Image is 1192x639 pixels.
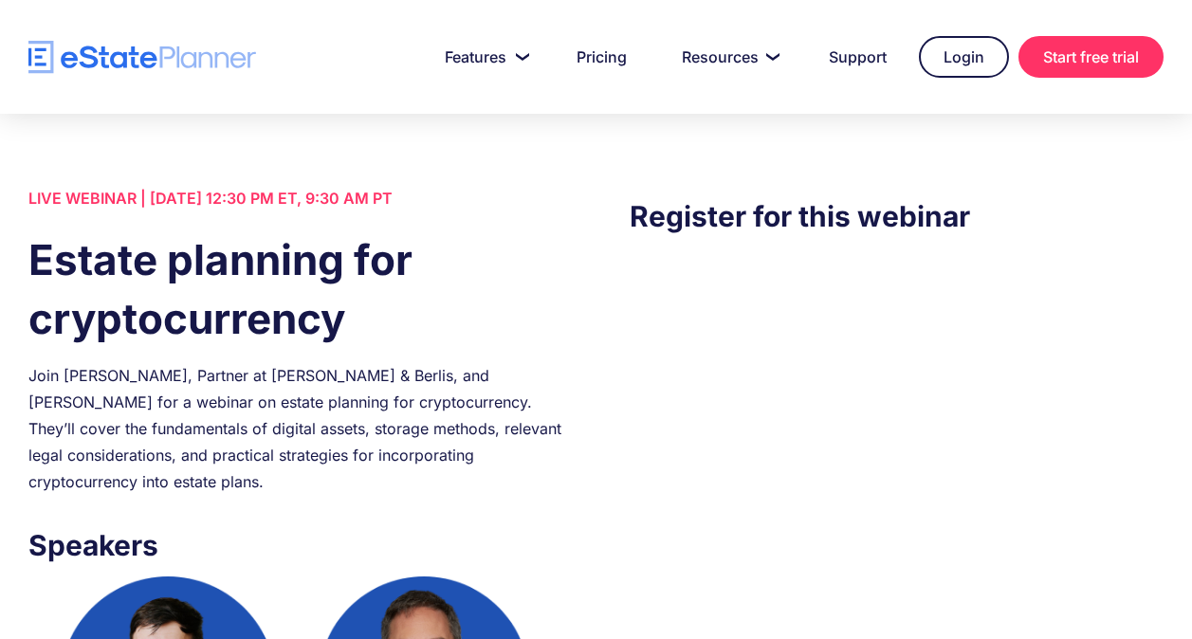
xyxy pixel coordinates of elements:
h1: Estate planning for cryptocurrency [28,230,562,348]
iframe: Form 0 [630,276,1164,597]
div: LIVE WEBINAR | [DATE] 12:30 PM ET, 9:30 AM PT [28,185,562,211]
a: Support [806,38,909,76]
h3: Speakers [28,523,562,567]
div: Join [PERSON_NAME], Partner at [PERSON_NAME] & Berlis, and [PERSON_NAME] for a webinar on estate ... [28,362,562,495]
a: home [28,41,256,74]
h3: Register for this webinar [630,194,1164,238]
a: Pricing [554,38,650,76]
a: Start free trial [1018,36,1164,78]
a: Features [422,38,544,76]
a: Login [919,36,1009,78]
a: Resources [659,38,797,76]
